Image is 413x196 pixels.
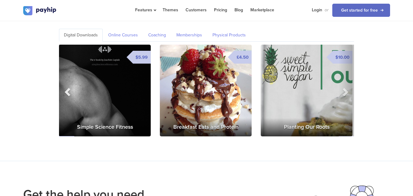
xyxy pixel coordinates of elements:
[261,45,352,136] a: Planting Our Roots Planting Our Roots $10.00
[59,29,103,42] a: Digital Downloads
[135,7,155,13] span: Features
[261,118,352,136] h3: Planting Our Roots
[160,45,252,136] a: Breakfast Eats and Protein Breakfast Eats and Protein £4.50
[59,118,151,136] h3: Simple Science Fitness
[133,51,151,64] span: $5.99
[208,29,251,42] a: Physical Products
[160,118,252,136] h3: Breakfast Eats and Protein
[333,51,352,64] span: $10.00
[59,45,151,136] a: Simple Science Fitness Simple Science Fitness $5.99
[59,45,151,136] img: Simple Science Fitness
[143,29,171,42] a: Coaching
[23,6,57,15] img: logo.svg
[171,29,207,42] a: Memberships
[103,29,143,42] a: Online Courses
[261,45,352,136] img: Planting Our Roots
[160,45,252,136] img: Breakfast Eats and Protein
[234,51,252,64] span: £4.50
[332,4,390,17] a: Get started for free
